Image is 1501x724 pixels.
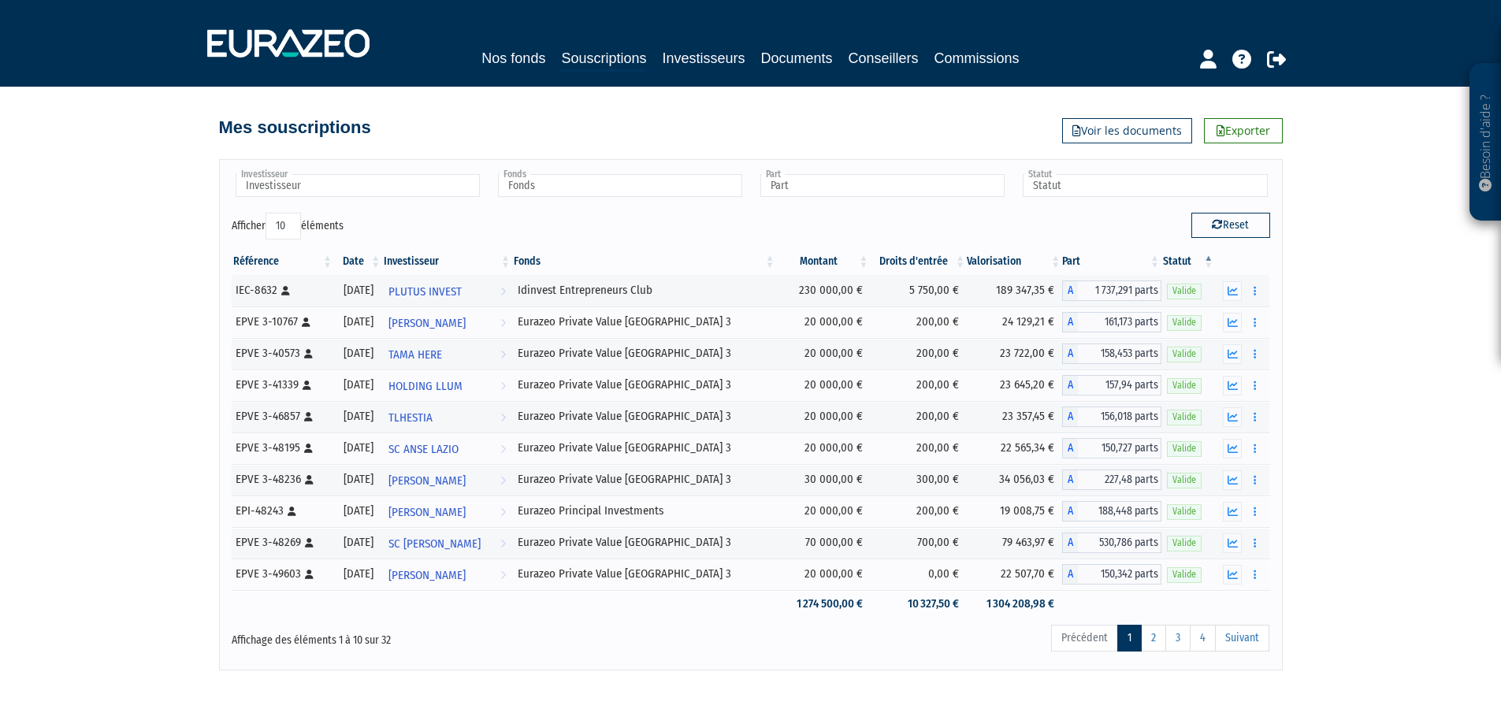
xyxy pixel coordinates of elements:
div: [DATE] [340,345,377,362]
i: Voir l'investisseur [500,529,506,559]
div: [DATE] [340,566,377,582]
td: 200,00 € [871,369,967,401]
span: [PERSON_NAME] [388,561,466,590]
span: [PERSON_NAME] [388,309,466,338]
th: Investisseur: activer pour trier la colonne par ordre croissant [382,248,512,275]
span: 156,018 parts [1078,407,1161,427]
div: Idinvest Entrepreneurs Club [518,282,771,299]
div: A - Idinvest Entrepreneurs Club [1062,280,1161,301]
span: SC ANSE LAZIO [388,435,459,464]
td: 1 304 208,98 € [967,590,1062,618]
span: TLHESTIA [388,403,433,433]
span: A [1062,470,1078,490]
span: SC [PERSON_NAME] [388,529,481,559]
a: SC [PERSON_NAME] [382,527,512,559]
div: IEC-8632 [236,282,329,299]
span: 161,173 parts [1078,312,1161,332]
div: [DATE] [340,408,377,425]
a: [PERSON_NAME] [382,559,512,590]
span: HOLDING LLUM [388,372,463,401]
button: Reset [1191,213,1270,238]
i: Voir l'investisseur [500,340,506,369]
i: [Français] Personne physique [303,381,311,390]
span: Valide [1167,473,1202,488]
th: Référence : activer pour trier la colonne par ordre croissant [232,248,335,275]
span: TAMA HERE [388,340,442,369]
span: A [1062,438,1078,459]
a: Documents [761,47,833,69]
a: Voir les documents [1062,118,1192,143]
a: 1 [1117,625,1142,652]
div: EPVE 3-46857 [236,408,329,425]
td: 200,00 € [871,401,967,433]
label: Afficher éléments [232,213,344,239]
td: 20 000,00 € [777,433,871,464]
div: A - Eurazeo Private Value Europe 3 [1062,343,1161,364]
i: Voir l'investisseur [500,277,506,306]
td: 230 000,00 € [777,275,871,306]
a: HOLDING LLUM [382,369,512,401]
i: [Français] Personne physique [304,349,313,358]
div: EPVE 3-40573 [236,345,329,362]
span: 150,342 parts [1078,564,1161,585]
td: 10 327,50 € [871,590,967,618]
a: Exporter [1204,118,1283,143]
th: Fonds: activer pour trier la colonne par ordre croissant [512,248,776,275]
div: Affichage des éléments 1 à 10 sur 32 [232,623,651,648]
span: 188,448 parts [1078,501,1161,522]
div: A - Eurazeo Private Value Europe 3 [1062,407,1161,427]
td: 300,00 € [871,464,967,496]
span: A [1062,407,1078,427]
span: Valide [1167,284,1202,299]
div: EPVE 3-41339 [236,377,329,393]
div: A - Eurazeo Private Value Europe 3 [1062,438,1161,459]
div: A - Eurazeo Private Value Europe 3 [1062,470,1161,490]
span: Valide [1167,441,1202,456]
div: Eurazeo Private Value [GEOGRAPHIC_DATA] 3 [518,534,771,551]
td: 20 000,00 € [777,338,871,369]
td: 20 000,00 € [777,306,871,338]
div: [DATE] [340,282,377,299]
td: 20 000,00 € [777,496,871,527]
div: Eurazeo Private Value [GEOGRAPHIC_DATA] 3 [518,345,771,362]
span: A [1062,343,1078,364]
div: EPVE 3-48269 [236,534,329,551]
td: 189 347,35 € [967,275,1062,306]
div: EPI-48243 [236,503,329,519]
span: PLUTUS INVEST [388,277,462,306]
div: A - Eurazeo Private Value Europe 3 [1062,375,1161,395]
td: 200,00 € [871,496,967,527]
i: [Français] Personne physique [281,286,290,295]
div: [DATE] [340,440,377,456]
span: A [1062,312,1078,332]
span: A [1062,533,1078,553]
span: Valide [1167,536,1202,551]
td: 30 000,00 € [777,464,871,496]
div: EPVE 3-48195 [236,440,329,456]
i: Voir l'investisseur [500,309,506,338]
td: 5 750,00 € [871,275,967,306]
td: 200,00 € [871,433,967,464]
a: [PERSON_NAME] [382,306,512,338]
span: A [1062,375,1078,395]
i: [Français] Personne physique [304,444,313,453]
td: 70 000,00 € [777,527,871,559]
td: 34 056,03 € [967,464,1062,496]
i: Voir l'investisseur [500,498,506,527]
div: Eurazeo Private Value [GEOGRAPHIC_DATA] 3 [518,377,771,393]
td: 22 565,34 € [967,433,1062,464]
img: 1732889491-logotype_eurazeo_blanc_rvb.png [207,29,370,58]
div: Eurazeo Private Value [GEOGRAPHIC_DATA] 3 [518,471,771,488]
i: [Français] Personne physique [305,570,314,579]
div: [DATE] [340,471,377,488]
i: Voir l'investisseur [500,466,506,496]
span: 158,453 parts [1078,343,1161,364]
span: A [1062,280,1078,301]
i: [Français] Personne physique [305,475,314,485]
span: Valide [1167,410,1202,425]
a: 3 [1165,625,1191,652]
th: Part: activer pour trier la colonne par ordre croissant [1062,248,1161,275]
a: Suivant [1215,625,1269,652]
th: Montant: activer pour trier la colonne par ordre croissant [777,248,871,275]
span: [PERSON_NAME] [388,498,466,527]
